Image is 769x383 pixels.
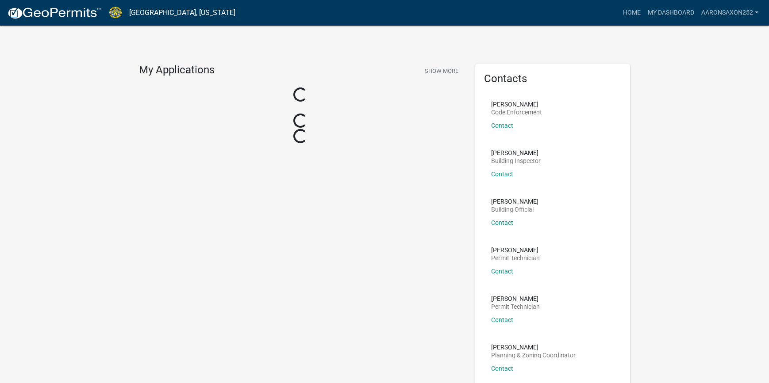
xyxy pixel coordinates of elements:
[491,316,513,323] a: Contact
[491,150,541,156] p: [PERSON_NAME]
[109,7,122,19] img: Jasper County, South Carolina
[698,4,762,21] a: aaronsaxon252
[491,365,513,372] a: Contact
[491,122,513,129] a: Contact
[644,4,698,21] a: My Dashboard
[491,171,513,178] a: Contact
[491,198,538,205] p: [PERSON_NAME]
[129,5,235,20] a: [GEOGRAPHIC_DATA], [US_STATE]
[491,255,540,261] p: Permit Technician
[491,344,576,350] p: [PERSON_NAME]
[491,206,538,212] p: Building Official
[139,64,215,77] h4: My Applications
[619,4,644,21] a: Home
[484,72,621,85] h5: Contacts
[421,64,462,78] button: Show More
[491,296,540,302] p: [PERSON_NAME]
[491,101,542,107] p: [PERSON_NAME]
[491,219,513,226] a: Contact
[491,352,576,358] p: Planning & Zoning Coordinator
[491,268,513,275] a: Contact
[491,247,540,253] p: [PERSON_NAME]
[491,109,542,115] p: Code Enforcement
[491,158,541,164] p: Building Inspector
[491,303,540,310] p: Permit Technician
